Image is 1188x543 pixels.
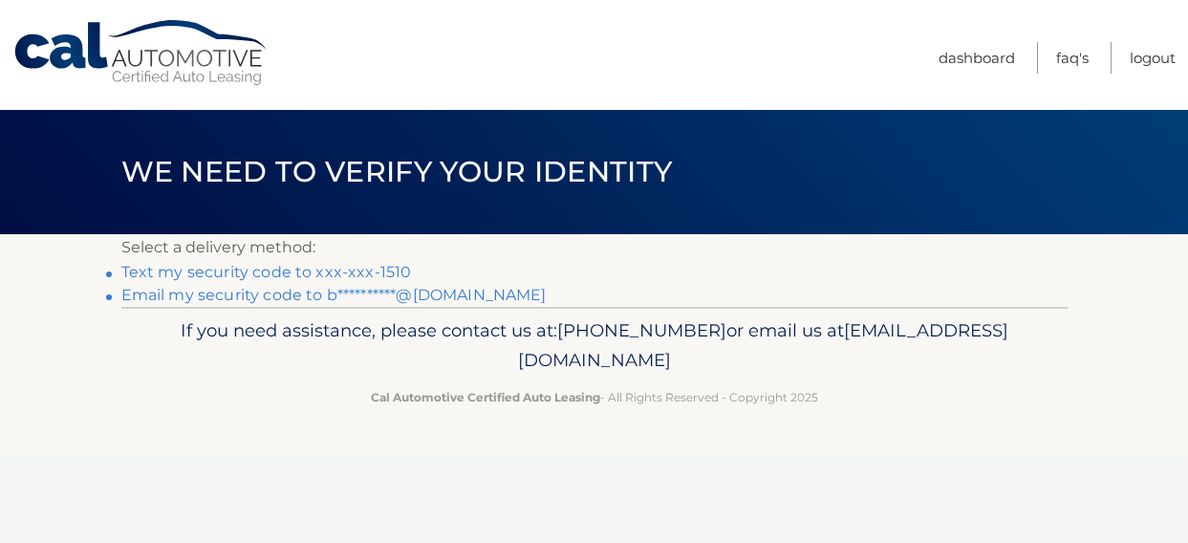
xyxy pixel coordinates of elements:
[371,390,600,404] strong: Cal Automotive Certified Auto Leasing
[121,286,547,304] a: Email my security code to b**********@[DOMAIN_NAME]
[121,154,673,189] span: We need to verify your identity
[12,19,270,87] a: Cal Automotive
[134,387,1055,407] p: - All Rights Reserved - Copyright 2025
[557,319,726,341] span: [PHONE_NUMBER]
[134,315,1055,377] p: If you need assistance, please contact us at: or email us at
[1130,42,1176,74] a: Logout
[939,42,1015,74] a: Dashboard
[121,263,412,281] a: Text my security code to xxx-xxx-1510
[121,234,1068,261] p: Select a delivery method:
[1056,42,1089,74] a: FAQ's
